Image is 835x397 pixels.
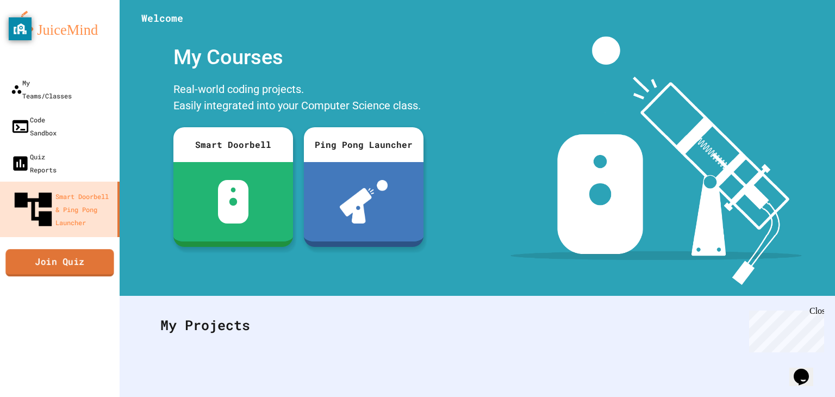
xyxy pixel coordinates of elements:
iframe: chat widget [789,353,824,386]
div: My Courses [168,36,429,78]
div: My Teams/Classes [11,76,72,102]
div: My Projects [149,304,805,346]
div: Chat with us now!Close [4,4,75,69]
div: Smart Doorbell [173,127,293,162]
div: Ping Pong Launcher [304,127,423,162]
div: Smart Doorbell & Ping Pong Launcher [11,187,113,232]
div: Code Sandbox [11,113,57,139]
button: privacy banner [9,17,32,40]
div: Quiz Reports [11,150,57,176]
img: logo-orange.svg [11,11,109,39]
iframe: chat widget [745,306,824,352]
div: Real-world coding projects. Easily integrated into your Computer Science class. [168,78,429,119]
img: ppl-with-ball.png [340,180,388,224]
a: Join Quiz [5,249,114,276]
img: banner-image-my-projects.png [510,36,802,285]
img: sdb-white.svg [218,180,249,224]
